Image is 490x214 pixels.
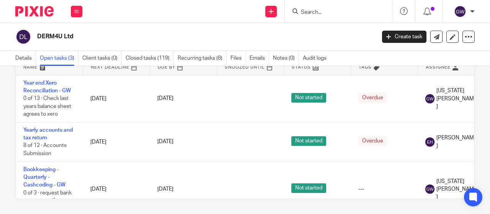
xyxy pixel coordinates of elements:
[358,136,387,146] span: Overdue
[82,51,122,66] a: Client tasks (0)
[303,51,330,66] a: Audit logs
[230,51,246,66] a: Files
[83,122,150,162] td: [DATE]
[292,65,311,69] span: Status
[23,80,71,93] a: Year end Xero Reconciliation - GW
[157,96,173,101] span: [DATE]
[23,127,73,140] a: Yearly accounts and tax return
[15,29,31,45] img: svg%3E
[382,31,426,43] a: Create task
[359,65,372,69] span: Tags
[126,51,174,66] a: Closed tasks (119)
[15,6,54,16] img: Pixie
[291,136,326,146] span: Not started
[23,190,72,211] span: 0 of 3 · request bank statements if not on xero
[358,185,410,193] div: ---
[15,51,36,66] a: Details
[157,139,173,145] span: [DATE]
[358,93,387,103] span: Overdue
[291,93,326,103] span: Not started
[425,94,434,103] img: svg%3E
[425,185,434,194] img: svg%3E
[23,143,67,157] span: 8 of 12 · Accounts Submission
[273,51,299,66] a: Notes (0)
[37,33,304,41] h2: DERM4U Ltd
[436,178,477,201] span: [US_STATE][PERSON_NAME]
[250,51,269,66] a: Emails
[454,5,466,18] img: svg%3E
[225,65,265,69] span: Snoozed Until
[83,75,150,122] td: [DATE]
[23,167,65,188] a: Bookkeeping - Quarterly - Cashcoding - GW
[300,9,369,16] input: Search
[291,183,326,193] span: Not started
[436,134,477,150] span: [PERSON_NAME]
[425,137,434,147] img: svg%3E
[178,51,227,66] a: Recurring tasks (8)
[23,96,71,117] span: 0 of 13 · Check last years balance sheet agrees to xero
[157,186,173,192] span: [DATE]
[40,51,78,66] a: Open tasks (3)
[436,87,477,110] span: [US_STATE][PERSON_NAME]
